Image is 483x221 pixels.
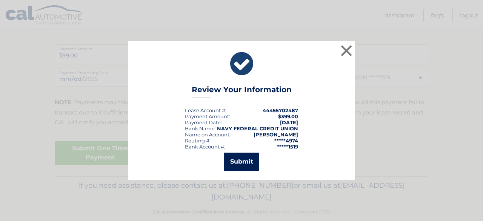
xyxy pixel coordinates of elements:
[185,107,226,113] div: Lease Account #:
[280,119,298,125] span: [DATE]
[185,138,211,144] div: Routing #:
[217,125,298,131] strong: NAVY FEDERAL CREDIT UNION
[254,131,298,138] strong: [PERSON_NAME]
[185,125,216,131] div: Bank Name:
[263,107,298,113] strong: 44455702487
[185,119,222,125] div: :
[192,85,292,98] h3: Review Your Information
[224,153,259,171] button: Submit
[185,119,221,125] span: Payment Date
[339,43,354,58] button: ×
[185,131,231,138] div: Name on Account:
[278,113,298,119] span: $399.00
[185,113,230,119] div: Payment Amount:
[185,144,225,150] div: Bank Account #:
